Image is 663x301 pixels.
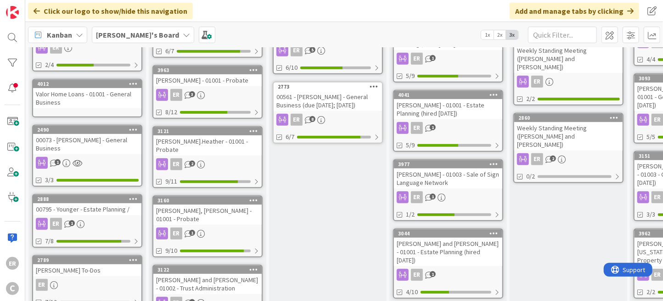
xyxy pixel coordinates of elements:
[514,122,623,150] div: Weekly Standing Meeting ([PERSON_NAME] and [PERSON_NAME])
[514,76,623,88] div: ER
[274,83,382,111] div: 277300561 - [PERSON_NAME] - General Business (due [DATE]; [DATE])
[37,127,141,133] div: 2490
[526,172,535,181] span: 0/2
[170,228,182,240] div: ER
[514,36,623,73] div: Weekly Standing Meeting ([PERSON_NAME] and [PERSON_NAME])
[33,42,141,54] div: ER
[394,160,502,168] div: 3977
[6,257,19,270] div: ER
[406,210,415,219] span: 1/2
[153,266,262,274] div: 3122
[153,266,262,294] div: 3122[PERSON_NAME] and [PERSON_NAME] - 01002 - Trust Administration
[394,91,502,119] div: 4041[PERSON_NAME] - 01001 - Estate Planning (hired [DATE])
[394,160,502,189] div: 3977[PERSON_NAME] - 01003 - Sale of Sign Language Network
[37,196,141,202] div: 2888
[45,236,54,246] span: 7/8
[398,92,502,98] div: 4041
[406,71,415,81] span: 5/9
[152,126,263,188] a: 3121[PERSON_NAME].Heather - 01001 - ProbateER9/11
[153,205,262,225] div: [PERSON_NAME], [PERSON_NAME] - 01001 - Probate
[274,45,382,56] div: ER
[394,99,502,119] div: [PERSON_NAME] - 01001 - Estate Planning (hired [DATE])
[165,46,174,56] span: 6/7
[33,279,141,291] div: ER
[430,271,436,277] span: 1
[45,60,54,70] span: 2/4
[430,124,436,130] span: 1
[394,91,502,99] div: 4041
[33,256,141,264] div: 2789
[33,195,141,215] div: 288800795 - Younger - Estate Planning /
[170,89,182,101] div: ER
[165,177,177,186] span: 9/11
[550,156,556,162] span: 2
[37,257,141,263] div: 2789
[394,229,502,266] div: 3044[PERSON_NAME] and [PERSON_NAME] - 01001 - Estate Planning (hired [DATE])
[165,107,177,117] span: 8/12
[531,76,543,88] div: ER
[274,114,382,126] div: ER
[393,229,503,299] a: 3044[PERSON_NAME] and [PERSON_NAME] - 01001 - Estate Planning (hired [DATE])ER4/10
[33,264,141,276] div: [PERSON_NAME] To-Dos
[33,256,141,276] div: 2789[PERSON_NAME] To-Dos
[33,134,141,154] div: 00073 - [PERSON_NAME] - General Business
[510,3,639,19] div: Add and manage tabs by clicking
[481,30,494,39] span: 1x
[286,132,294,142] span: 6/7
[394,191,502,203] div: ER
[157,267,262,273] div: 3122
[528,27,597,43] input: Quick Filter...
[309,116,315,122] span: 8
[96,30,179,39] b: [PERSON_NAME]'s Board
[513,113,624,183] a: 2860Weekly Standing Meeting ([PERSON_NAME] and [PERSON_NAME])ER0/2
[153,196,262,225] div: 3160[PERSON_NAME], [PERSON_NAME] - 01001 - Probate
[28,3,193,19] div: Click our logo to show/hide this navigation
[32,125,142,187] a: 249000073 - [PERSON_NAME] - General Business3/3
[394,122,502,134] div: ER
[157,197,262,204] div: 3160
[393,90,503,152] a: 4041[PERSON_NAME] - 01001 - Estate Planning (hired [DATE])ER5/9
[513,35,624,106] a: Weekly Standing Meeting ([PERSON_NAME] and [PERSON_NAME])ER2/2
[157,67,262,73] div: 3963
[406,140,415,150] span: 5/9
[189,230,195,236] span: 1
[411,269,423,281] div: ER
[33,126,141,134] div: 2490
[36,279,48,291] div: ER
[153,66,262,86] div: 3963[PERSON_NAME] - 01001 - Probate
[50,218,62,230] div: ER
[55,159,61,165] span: 1
[19,1,42,12] span: Support
[394,238,502,266] div: [PERSON_NAME] and [PERSON_NAME] - 01001 - Estate Planning (hired [DATE])
[152,65,263,119] a: 3963[PERSON_NAME] - 01001 - ProbateER8/12
[278,84,382,90] div: 2773
[430,194,436,200] span: 1
[153,135,262,156] div: [PERSON_NAME].Heather - 01001 - Probate
[646,132,655,142] span: 5/5
[514,153,623,165] div: ER
[33,126,141,154] div: 249000073 - [PERSON_NAME] - General Business
[646,287,655,297] span: 2/2
[394,168,502,189] div: [PERSON_NAME] - 01003 - Sale of Sign Language Network
[50,42,62,54] div: ER
[646,55,655,64] span: 4/4
[153,127,262,156] div: 3121[PERSON_NAME].Heather - 01001 - Probate
[406,287,418,297] span: 4/10
[33,195,141,203] div: 2888
[398,161,502,167] div: 3977
[291,114,303,126] div: ER
[153,274,262,294] div: [PERSON_NAME] and [PERSON_NAME] - 01002 - Trust Administration
[411,191,423,203] div: ER
[411,122,423,134] div: ER
[518,115,623,121] div: 2860
[69,220,75,226] span: 1
[153,196,262,205] div: 3160
[430,55,436,61] span: 1
[394,53,502,65] div: ER
[291,45,303,56] div: ER
[153,228,262,240] div: ER
[393,159,503,221] a: 3977[PERSON_NAME] - 01003 - Sale of Sign Language NetworkER1/2
[153,66,262,74] div: 3963
[33,203,141,215] div: 00795 - Younger - Estate Planning /
[153,74,262,86] div: [PERSON_NAME] - 01001 - Probate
